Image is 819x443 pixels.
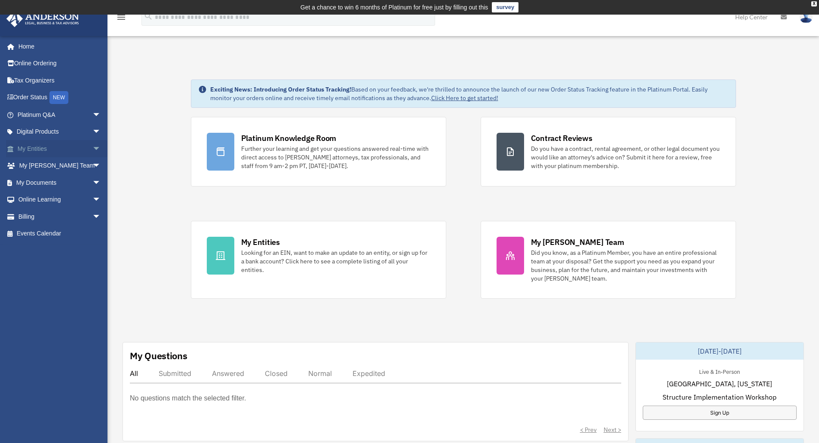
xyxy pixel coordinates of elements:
img: Anderson Advisors Platinum Portal [4,10,82,27]
a: Sign Up [643,406,797,420]
a: My Documentsarrow_drop_down [6,174,114,191]
div: [DATE]-[DATE] [636,342,804,360]
a: Contract Reviews Do you have a contract, rental agreement, or other legal document you would like... [481,117,736,186]
img: User Pic [800,11,813,23]
a: Billingarrow_drop_down [6,208,114,225]
span: arrow_drop_down [92,123,110,141]
span: arrow_drop_down [92,140,110,158]
p: No questions match the selected filter. [130,392,246,404]
div: Looking for an EIN, want to make an update to an entity, or sign up for a bank account? Click her... [241,248,430,274]
div: Submitted [159,369,191,378]
i: search [144,12,153,21]
a: My Entities Looking for an EIN, want to make an update to an entity, or sign up for a bank accoun... [191,221,446,299]
a: Platinum Q&Aarrow_drop_down [6,106,114,123]
a: Digital Productsarrow_drop_down [6,123,114,141]
span: [GEOGRAPHIC_DATA], [US_STATE] [667,379,772,389]
span: arrow_drop_down [92,191,110,209]
div: Normal [308,369,332,378]
a: menu [116,15,126,22]
div: Closed [265,369,288,378]
a: My [PERSON_NAME] Team Did you know, as a Platinum Member, you have an entire professional team at... [481,221,736,299]
span: arrow_drop_down [92,106,110,124]
a: Online Ordering [6,55,114,72]
a: Events Calendar [6,225,114,242]
div: My Questions [130,349,187,362]
a: My Entitiesarrow_drop_down [6,140,114,157]
div: Answered [212,369,244,378]
strong: Exciting News: Introducing Order Status Tracking! [210,86,351,93]
div: Contract Reviews [531,133,592,144]
i: menu [116,12,126,22]
a: Click Here to get started! [431,94,498,102]
div: Platinum Knowledge Room [241,133,337,144]
span: arrow_drop_down [92,157,110,175]
a: Home [6,38,110,55]
a: Order StatusNEW [6,89,114,107]
span: arrow_drop_down [92,174,110,192]
div: Further your learning and get your questions answered real-time with direct access to [PERSON_NAM... [241,144,430,170]
a: Tax Organizers [6,72,114,89]
a: Online Learningarrow_drop_down [6,191,114,208]
div: Live & In-Person [692,367,747,376]
div: Expedited [353,369,385,378]
div: My Entities [241,237,280,247]
div: Based on your feedback, we're thrilled to announce the launch of our new Order Status Tracking fe... [210,85,729,102]
div: Did you know, as a Platinum Member, you have an entire professional team at your disposal? Get th... [531,248,720,283]
a: survey [492,2,518,12]
div: Get a chance to win 6 months of Platinum for free just by filling out this [301,2,488,12]
span: arrow_drop_down [92,208,110,226]
div: Do you have a contract, rental agreement, or other legal document you would like an attorney's ad... [531,144,720,170]
div: My [PERSON_NAME] Team [531,237,624,247]
span: Structure Implementation Workshop [663,392,776,402]
a: My [PERSON_NAME] Teamarrow_drop_down [6,157,114,174]
div: NEW [49,91,68,104]
div: close [811,1,817,6]
a: Platinum Knowledge Room Further your learning and get your questions answered real-time with dire... [191,117,446,186]
div: All [130,369,138,378]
